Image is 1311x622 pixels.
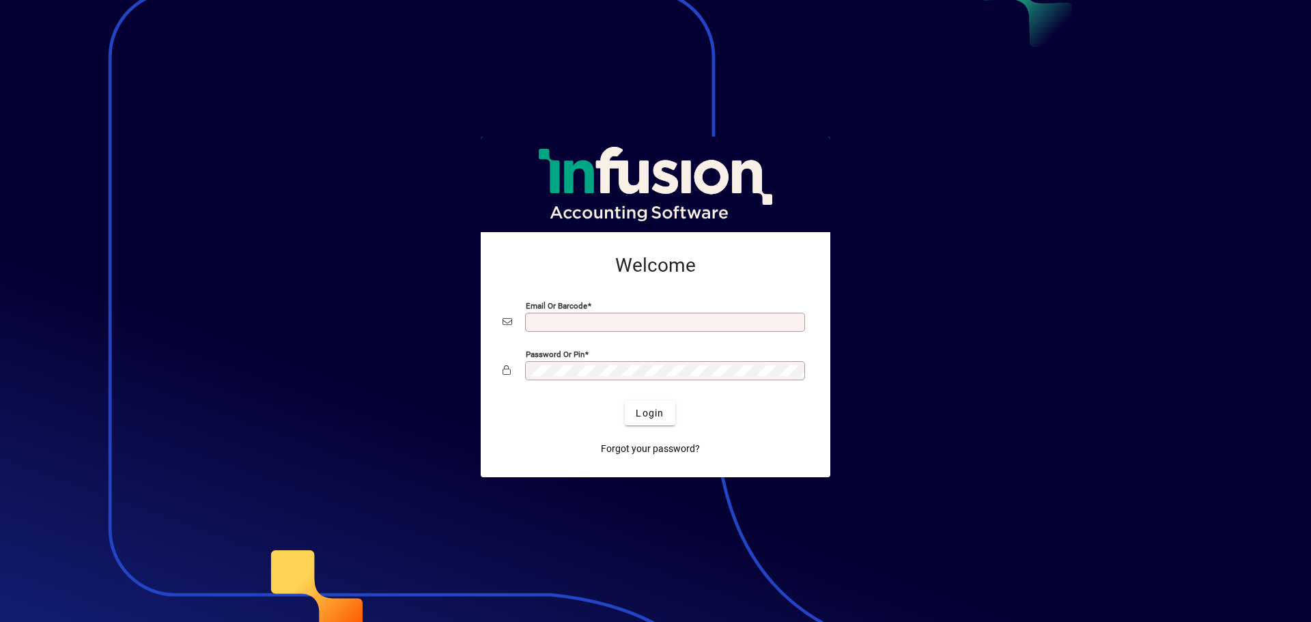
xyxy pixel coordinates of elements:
[595,436,705,461] a: Forgot your password?
[625,401,675,425] button: Login
[601,442,700,456] span: Forgot your password?
[503,254,808,277] h2: Welcome
[526,301,587,311] mat-label: Email or Barcode
[636,406,664,421] span: Login
[526,350,584,359] mat-label: Password or Pin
